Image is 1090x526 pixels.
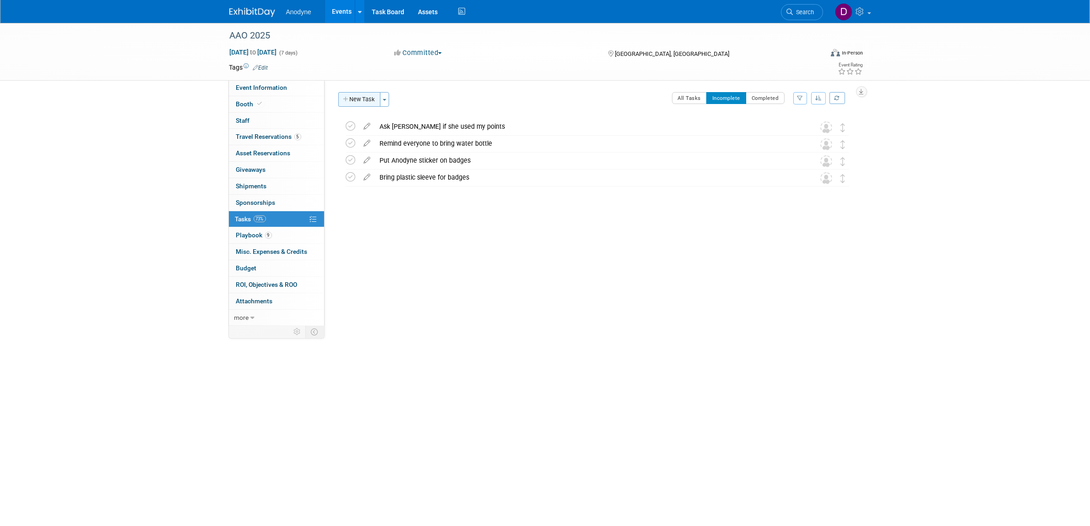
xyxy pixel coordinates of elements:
a: ROI, Objectives & ROO [229,277,324,293]
span: 5 [294,133,301,140]
div: AAO 2025 [227,27,809,44]
span: Budget [236,264,257,272]
div: Put Anodyne sticker on badges [375,153,802,168]
span: 73% [254,215,266,222]
a: Refresh [830,92,845,104]
div: Event Format [769,48,863,61]
span: Giveaways [236,166,266,173]
a: more [229,310,324,326]
div: Remind everyone to bring water bottle [375,136,802,151]
i: Move task [841,174,846,183]
span: Misc. Expenses & Credits [236,248,308,255]
span: Anodyne [286,8,311,16]
td: Toggle Event Tabs [305,326,324,338]
i: Move task [841,123,846,132]
div: Bring plastic sleeve for badges [375,170,802,185]
a: Search [781,4,823,20]
button: Incomplete [706,92,746,104]
span: (7 days) [279,50,298,56]
div: In-Person [841,49,863,56]
td: Personalize Event Tab Strip [290,326,306,338]
img: Unassigned [820,138,832,150]
span: Search [793,9,814,16]
a: Playbook9 [229,227,324,243]
img: Unassigned [820,172,832,184]
div: Event Rating [838,63,862,67]
a: Sponsorships [229,195,324,211]
a: Booth [229,96,324,112]
a: Staff [229,113,324,129]
a: Misc. Expenses & Credits [229,244,324,260]
img: Dawn Jozwiak [835,3,852,21]
i: Move task [841,140,846,149]
img: Format-Inperson.png [831,49,840,56]
button: All Tasks [672,92,707,104]
a: Shipments [229,178,324,194]
a: edit [359,173,375,181]
span: [GEOGRAPHIC_DATA], [GEOGRAPHIC_DATA] [615,50,729,57]
a: Attachments [229,293,324,309]
a: Edit [253,65,268,71]
span: Event Information [236,84,287,91]
a: edit [359,139,375,148]
a: edit [359,122,375,131]
span: Staff [236,117,250,124]
span: to [249,49,258,56]
span: ROI, Objectives & ROO [236,281,298,288]
i: Booth reservation complete [258,101,262,106]
span: more [234,314,249,321]
span: Travel Reservations [236,133,301,140]
img: Unassigned [820,155,832,167]
span: 9 [265,232,272,239]
span: Shipments [236,182,267,190]
a: Event Information [229,80,324,96]
img: Unassigned [820,121,832,133]
img: ExhibitDay [229,8,275,17]
a: edit [359,156,375,164]
button: New Task [338,92,380,107]
span: Playbook [236,231,272,239]
a: Asset Reservations [229,145,324,161]
button: Completed [746,92,785,104]
span: [DATE] [DATE] [229,48,277,56]
span: Tasks [235,215,266,223]
a: Giveaways [229,162,324,178]
a: Tasks73% [229,211,324,227]
span: Booth [236,100,264,108]
i: Move task [841,157,846,166]
td: Tags [229,63,268,72]
a: Travel Reservations5 [229,129,324,145]
span: Sponsorships [236,199,276,206]
div: Ask [PERSON_NAME] if she used my points [375,119,802,134]
span: Attachments [236,297,273,305]
a: Budget [229,260,324,276]
span: Asset Reservations [236,149,291,157]
button: Committed [391,48,445,58]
